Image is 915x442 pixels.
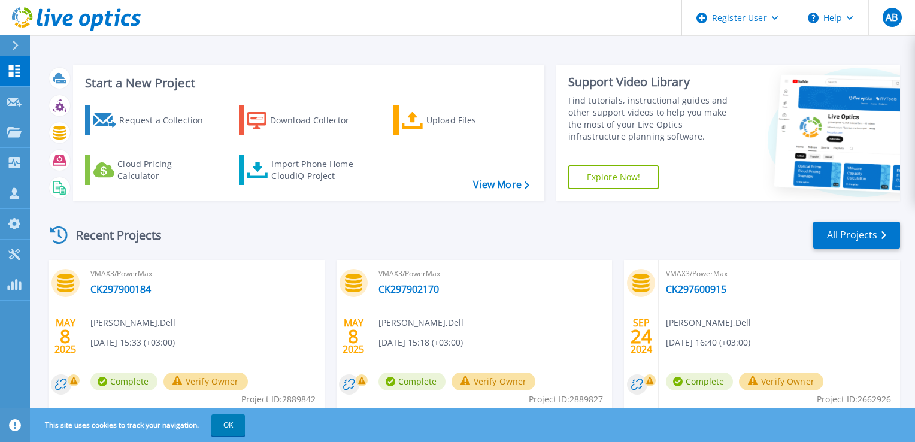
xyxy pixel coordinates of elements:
span: Complete [378,373,446,390]
a: Download Collector [239,105,372,135]
span: [PERSON_NAME] , Dell [666,316,751,329]
div: Support Video Library [568,74,741,90]
div: MAY 2025 [342,314,365,358]
span: [DATE] 16:40 (+03:00) [666,336,750,349]
a: CK297902170 [378,283,439,295]
div: Upload Files [426,108,522,132]
button: Verify Owner [163,373,248,390]
span: [PERSON_NAME] , Dell [378,316,463,329]
span: This site uses cookies to track your navigation. [33,414,245,436]
div: Cloud Pricing Calculator [117,158,213,182]
span: [PERSON_NAME] , Dell [90,316,175,329]
span: VMAX3/PowerMax [666,267,893,280]
span: Complete [666,373,733,390]
a: All Projects [813,222,900,249]
button: Verify Owner [739,373,823,390]
a: Upload Files [393,105,527,135]
span: Project ID: 2662926 [817,393,891,406]
div: Request a Collection [119,108,215,132]
div: SEP 2024 [630,314,653,358]
span: VMAX3/PowerMax [378,267,605,280]
span: Complete [90,373,157,390]
span: [DATE] 15:33 (+03:00) [90,336,175,349]
div: Import Phone Home CloudIQ Project [271,158,365,182]
span: 8 [60,331,71,341]
span: Project ID: 2889842 [241,393,316,406]
a: CK297600915 [666,283,726,295]
span: [DATE] 15:18 (+03:00) [378,336,463,349]
span: 24 [631,331,652,341]
span: AB [886,13,898,22]
a: Explore Now! [568,165,659,189]
div: Recent Projects [46,220,178,250]
span: Project ID: 2889827 [529,393,603,406]
div: MAY 2025 [54,314,77,358]
a: Request a Collection [85,105,219,135]
h3: Start a New Project [85,77,529,90]
a: View More [473,179,529,190]
span: 8 [348,331,359,341]
div: Download Collector [270,108,366,132]
a: Cloud Pricing Calculator [85,155,219,185]
span: VMAX3/PowerMax [90,267,317,280]
button: OK [211,414,245,436]
a: CK297900184 [90,283,151,295]
button: Verify Owner [452,373,536,390]
div: Find tutorials, instructional guides and other support videos to help you make the most of your L... [568,95,741,143]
